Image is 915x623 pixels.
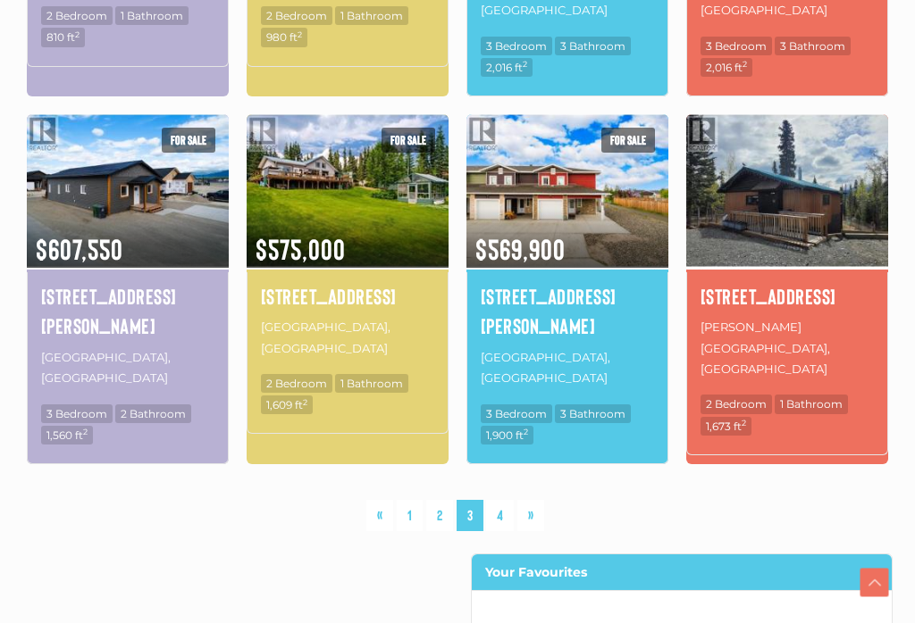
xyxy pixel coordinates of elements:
[41,6,113,25] span: 2 Bedroom
[481,404,552,423] span: 3 Bedroom
[261,6,332,25] span: 2 Bedroom
[27,112,229,270] img: 26 BERYL PLACE, Whitehorse, Yukon
[524,427,528,436] sup: 2
[261,281,434,311] a: [STREET_ADDRESS]
[115,404,191,423] span: 2 Bathroom
[701,315,874,381] p: [PERSON_NAME][GEOGRAPHIC_DATA], [GEOGRAPHIC_DATA]
[335,6,408,25] span: 1 Bathroom
[701,417,751,436] span: 1,673 ft
[523,59,527,69] sup: 2
[486,500,514,531] a: 4
[517,500,544,531] a: »
[481,37,552,55] span: 3 Bedroom
[41,345,214,391] p: [GEOGRAPHIC_DATA], [GEOGRAPHIC_DATA]
[555,404,631,423] span: 3 Bathroom
[382,128,435,153] span: For sale
[261,28,307,46] span: 980 ft
[162,128,215,153] span: For sale
[601,128,655,153] span: For sale
[775,395,848,413] span: 1 Bathroom
[41,28,85,46] span: 810 ft
[485,564,587,580] strong: Your Favourites
[481,58,533,77] span: 2,016 ft
[701,281,874,311] a: [STREET_ADDRESS]
[303,397,307,407] sup: 2
[75,29,80,39] sup: 2
[686,112,888,270] img: 119 ALSEK CRESCENT, Haines Junction, Yukon
[27,209,229,268] span: $607,550
[247,209,449,268] span: $575,000
[701,395,772,413] span: 2 Bedroom
[426,500,453,531] a: 2
[701,58,752,77] span: 2,016 ft
[366,500,393,531] a: «
[247,112,449,270] img: 52 LAKEVIEW ROAD, Whitehorse South, Yukon
[115,6,189,25] span: 1 Bathroom
[466,112,668,270] img: 1-19 BAILEY PLACE, Whitehorse, Yukon
[261,315,434,361] p: [GEOGRAPHIC_DATA], [GEOGRAPHIC_DATA]
[335,374,408,393] span: 1 Bathroom
[775,37,851,55] span: 3 Bathroom
[555,37,631,55] span: 3 Bathroom
[397,500,423,531] a: 1
[481,426,533,444] span: 1,900 ft
[481,345,654,391] p: [GEOGRAPHIC_DATA], [GEOGRAPHIC_DATA]
[743,59,747,69] sup: 2
[83,427,88,436] sup: 2
[481,281,654,341] a: [STREET_ADDRESS][PERSON_NAME]
[742,418,746,428] sup: 2
[261,374,332,393] span: 2 Bedroom
[261,395,313,414] span: 1,609 ft
[457,500,483,531] span: 3
[41,404,113,423] span: 3 Bedroom
[41,281,214,341] a: [STREET_ADDRESS][PERSON_NAME]
[298,29,302,39] sup: 2
[466,209,668,268] span: $569,900
[701,37,772,55] span: 3 Bedroom
[41,426,93,444] span: 1,560 ft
